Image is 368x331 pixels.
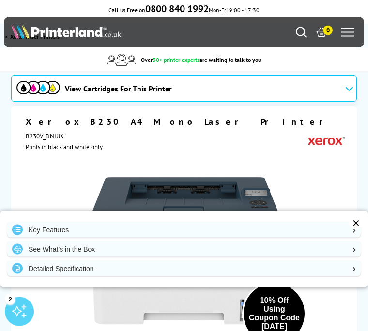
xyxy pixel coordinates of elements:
[26,143,103,151] i: Prints in black and white only
[316,27,327,38] a: 0
[323,26,333,35] span: 0
[349,216,363,230] div: ✕
[26,117,337,128] h1: Xerox B230 A4 Mono Laser Printer
[26,133,64,141] span: B230V_DNIUK
[145,6,209,14] a: 0800 840 1992
[145,2,209,15] b: 0800 840 1992
[7,261,361,276] a: Detailed Specification
[7,222,361,238] a: Key Features
[308,134,345,149] img: Xerox
[296,27,307,38] a: Search
[65,84,172,94] span: View Cartridges For This Printer
[5,294,15,304] div: 2
[16,81,60,95] img: cmyk-icon.svg
[153,56,199,63] span: 30+ printer experts
[11,24,184,41] a: Printerland Logo
[7,241,361,257] a: See What's in the Box
[11,24,121,39] img: Printerland Logo
[141,56,261,63] span: Over are waiting to talk to you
